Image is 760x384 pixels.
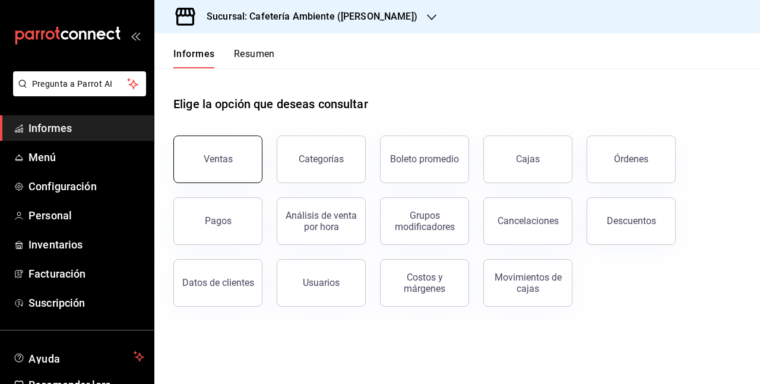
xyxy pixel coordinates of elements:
font: Facturación [28,267,85,280]
button: Grupos modificadores [380,197,469,245]
button: Cancelaciones [483,197,572,245]
font: Suscripción [28,297,85,309]
font: Movimientos de cajas [495,272,562,294]
font: Descuentos [607,215,656,226]
font: Boleto promedio [390,153,459,165]
button: abrir_cajón_menú [131,31,140,40]
button: Ventas [173,136,262,183]
font: Usuarios [303,277,340,288]
font: Informes [28,122,72,134]
font: Análisis de venta por hora [286,210,357,232]
font: Configuración [28,180,97,193]
button: Pregunta a Parrot AI [13,71,146,96]
button: Análisis de venta por hora [277,197,366,245]
font: Ventas [204,153,233,165]
button: Descuentos [587,197,676,245]
font: Cajas [516,153,540,165]
font: Elige la opción que deseas consultar [173,97,368,111]
font: Pregunta a Parrot AI [32,79,113,89]
button: Boleto promedio [380,136,469,183]
button: Categorías [277,136,366,183]
font: Datos de clientes [182,277,254,288]
font: Informes [173,48,215,59]
font: Menú [28,151,56,163]
button: Costos y márgenes [380,259,469,307]
font: Costos y márgenes [404,272,445,294]
font: Órdenes [614,153,648,165]
font: Grupos modificadores [395,210,455,232]
button: Datos de clientes [173,259,262,307]
button: Movimientos de cajas [483,259,572,307]
a: Cajas [483,136,572,183]
font: Pagos [205,215,232,226]
font: Categorías [299,153,344,165]
button: Órdenes [587,136,676,183]
font: Inventarios [28,238,83,251]
font: Resumen [234,48,275,59]
a: Pregunta a Parrot AI [8,86,146,99]
button: Pagos [173,197,262,245]
font: Sucursal: Cafetería Ambiente ([PERSON_NAME]) [207,11,417,22]
button: Usuarios [277,259,366,307]
font: Personal [28,209,72,222]
font: Ayuda [28,352,61,365]
div: pestañas de navegación [173,48,275,68]
font: Cancelaciones [498,215,559,226]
